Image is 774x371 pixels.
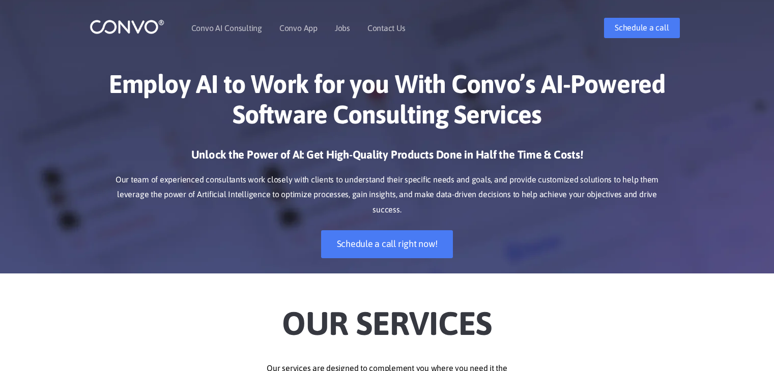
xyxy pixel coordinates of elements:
[105,172,670,218] p: Our team of experienced consultants work closely with clients to understand their specific needs ...
[105,289,670,346] h2: Our Services
[191,24,262,32] a: Convo AI Consulting
[90,19,164,35] img: logo_1.png
[321,230,453,258] a: Schedule a call right now!
[105,147,670,170] h3: Unlock the Power of AI: Get High-Quality Products Done in Half the Time & Costs!
[604,18,679,38] a: Schedule a call
[367,24,406,32] a: Contact Us
[335,24,350,32] a: Jobs
[279,24,318,32] a: Convo App
[105,69,670,137] h1: Employ AI to Work for you With Convo’s AI-Powered Software Consulting Services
